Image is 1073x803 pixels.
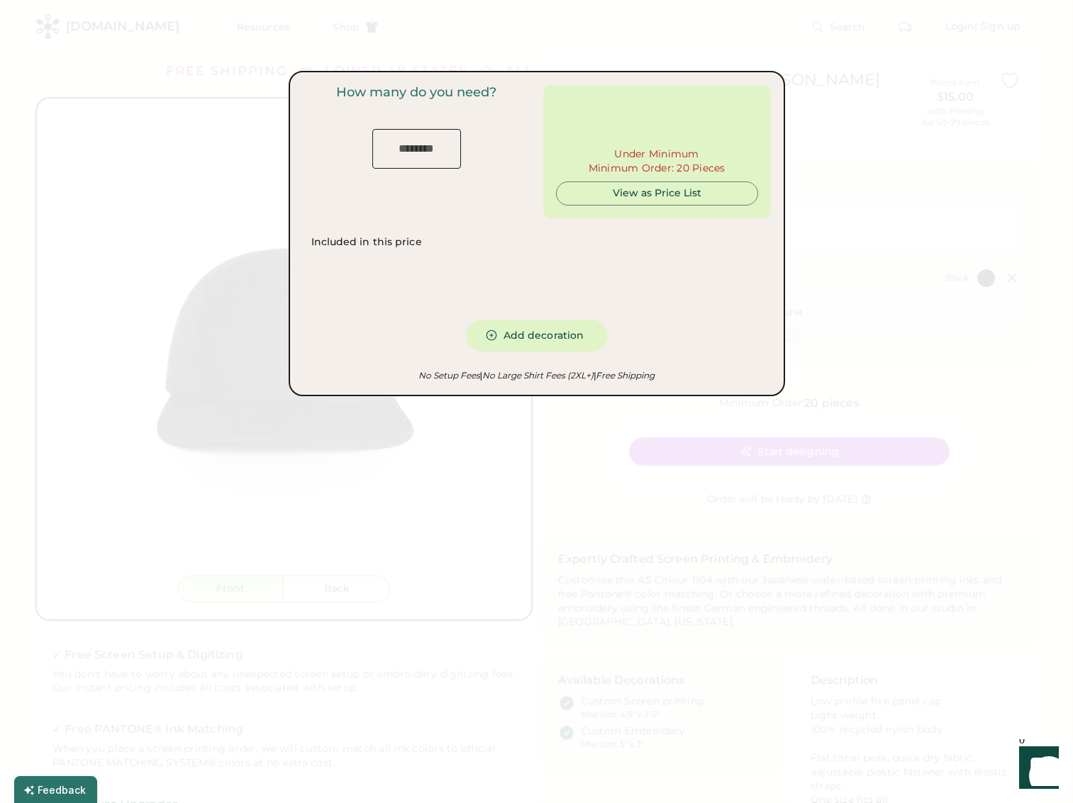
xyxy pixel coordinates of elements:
div: Under Minimum Minimum Order: 20 Pieces [589,147,725,176]
div: View as Price List [568,186,746,201]
font: | [594,370,596,381]
div: Included in this price [311,235,422,249]
em: Free Shipping [594,370,655,381]
em: No Setup Fees [418,370,480,381]
font: | [480,370,482,381]
button: Add decoration [466,320,608,352]
iframe: Front Chat [1006,739,1067,800]
div: How many do you need? [336,85,496,101]
em: No Large Shirt Fees (2XL+) [480,370,594,381]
